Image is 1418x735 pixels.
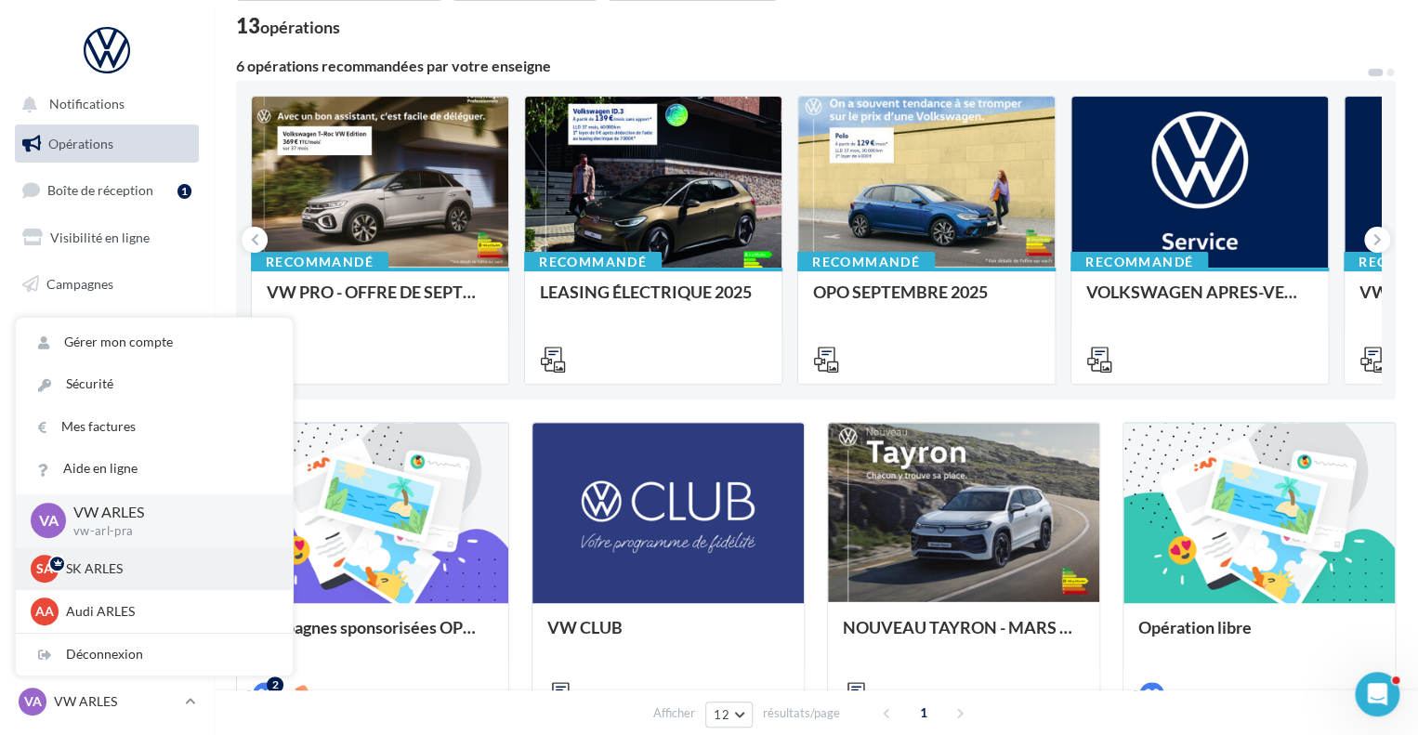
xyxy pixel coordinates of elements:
[1355,672,1399,716] iframe: Intercom live chat
[260,19,340,35] div: opérations
[267,676,283,693] div: 2
[11,449,203,504] a: ASSETS PERSONNALISABLES
[66,602,270,621] p: Audi ARLES
[54,692,177,711] p: VW ARLES
[714,707,729,722] span: 12
[35,602,54,621] span: AA
[16,322,293,363] a: Gérer mon compte
[16,406,293,448] a: Mes factures
[11,310,203,349] a: Contacts
[73,502,263,523] p: VW ARLES
[11,125,203,164] a: Opérations
[813,282,1040,320] div: OPO SEPTEMBRE 2025
[653,704,695,722] span: Afficher
[15,684,199,719] a: VA VW ARLES
[16,363,293,405] a: Sécurité
[16,634,293,676] div: Déconnexion
[48,136,113,151] span: Opérations
[11,170,203,210] a: Boîte de réception1
[540,282,767,320] div: LEASING ÉLECTRIQUE 2025
[16,448,293,490] a: Aide en ligne
[1086,282,1313,320] div: VOLKSWAGEN APRES-VENTE
[705,702,753,728] button: 12
[73,523,263,540] p: vw-arl-pra
[36,559,53,578] span: SA
[11,357,203,396] a: Médiathèque
[11,265,203,304] a: Campagnes
[252,618,493,655] div: Campagnes sponsorisées OPO Septembre
[11,218,203,257] a: Visibilité en ligne
[909,698,939,728] span: 1
[251,252,388,272] div: Recommandé
[547,618,789,655] div: VW CLUB
[797,252,935,272] div: Recommandé
[843,618,1084,655] div: NOUVEAU TAYRON - MARS 2025
[24,692,42,711] span: VA
[236,59,1366,73] div: 6 opérations recommandées par votre enseigne
[50,230,150,245] span: Visibilité en ligne
[46,275,113,291] span: Campagnes
[1070,252,1208,272] div: Recommandé
[236,16,340,36] div: 13
[524,252,662,272] div: Recommandé
[267,282,493,320] div: VW PRO - OFFRE DE SEPTEMBRE 25
[763,704,840,722] span: résultats/page
[47,182,153,198] span: Boîte de réception
[1138,618,1380,655] div: Opération libre
[11,403,203,442] a: Calendrier
[177,184,191,199] div: 1
[66,559,270,578] p: SK ARLES
[39,510,59,532] span: VA
[49,97,125,112] span: Notifications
